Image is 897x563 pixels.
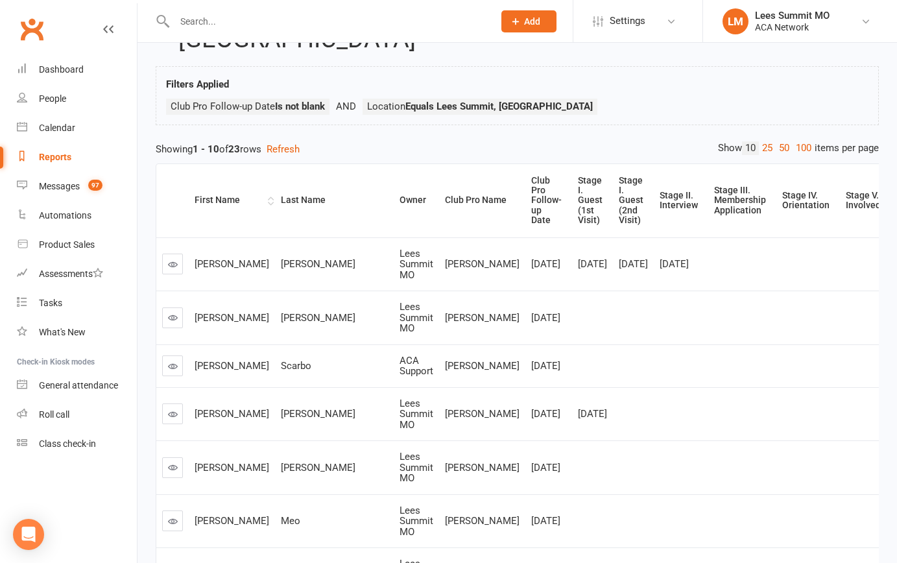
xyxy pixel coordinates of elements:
span: Lees Summit MO [400,505,433,538]
div: Lees Summit MO [755,10,830,21]
span: ACA Support [400,355,433,377]
span: Add [524,16,540,27]
span: [PERSON_NAME] [195,408,269,420]
div: What's New [39,327,86,337]
span: [PERSON_NAME] [445,312,520,324]
span: [PERSON_NAME] [195,312,269,324]
div: Showing of rows [156,141,879,157]
span: [DATE] [531,360,560,372]
span: Lees Summit MO [400,398,433,431]
div: Stage V. Involved [846,191,881,211]
div: LM [723,8,748,34]
span: [PERSON_NAME] [445,462,520,473]
div: Reports [39,152,71,162]
span: [PERSON_NAME] [281,408,355,420]
a: 25 [759,141,776,155]
span: [DATE] [531,408,560,420]
div: Class check-in [39,438,96,449]
span: [DATE] [578,258,607,270]
span: [DATE] [531,312,560,324]
input: Search... [171,12,484,30]
div: General attendance [39,380,118,390]
span: [DATE] [660,258,689,270]
div: Dashboard [39,64,84,75]
span: Meo [281,515,300,527]
span: [PERSON_NAME] [281,462,355,473]
div: Owner [400,195,429,205]
span: [PERSON_NAME] [445,515,520,527]
div: Stage IV. Orientation [782,191,830,211]
a: Assessments [17,259,137,289]
a: Reports [17,143,137,172]
span: Lees Summit MO [400,451,433,484]
div: Club Pro Name [445,195,515,205]
a: People [17,84,137,114]
div: Automations [39,210,91,221]
a: 50 [776,141,793,155]
span: Settings [610,6,645,36]
span: [PERSON_NAME] [445,360,520,372]
a: 10 [742,141,759,155]
div: Last Name [281,195,351,205]
span: [PERSON_NAME] [195,258,269,270]
div: Stage I. Guest (1st Visit) [578,176,603,226]
span: 97 [88,180,102,191]
div: Show items per page [718,141,879,155]
a: Calendar [17,114,137,143]
div: ACA Network [755,21,830,33]
span: [DATE] [578,408,607,420]
span: [PERSON_NAME] [281,312,355,324]
div: Open Intercom Messenger [13,519,44,550]
strong: Equals Lees Summit, [GEOGRAPHIC_DATA] [405,101,593,112]
span: Scarbo [281,360,311,372]
span: Club Pro Follow-up Date [171,101,325,112]
button: Add [501,10,556,32]
div: Tasks [39,298,62,308]
a: Messages 97 [17,172,137,201]
span: Location [367,101,593,112]
span: [PERSON_NAME] [445,258,520,270]
div: Calendar [39,123,75,133]
div: Stage II. Interview [660,191,698,211]
span: [PERSON_NAME] [281,258,355,270]
strong: Filters Applied [166,78,229,90]
a: What's New [17,318,137,347]
strong: Is not blank [275,101,325,112]
span: [PERSON_NAME] [195,462,269,473]
div: Messages [39,181,80,191]
div: People [39,93,66,104]
div: Roll call [39,409,69,420]
span: [DATE] [531,462,560,473]
div: Club Pro Follow-up Date [531,176,562,226]
span: [PERSON_NAME] [195,515,269,527]
div: Assessments [39,269,103,279]
div: Product Sales [39,239,95,250]
strong: 23 [228,143,240,155]
span: [DATE] [531,258,560,270]
strong: 1 - 10 [193,143,219,155]
span: [DATE] [531,515,560,527]
span: [PERSON_NAME] [445,408,520,420]
a: 100 [793,141,815,155]
a: Class kiosk mode [17,429,137,459]
div: Stage III. Membership Application [714,186,766,215]
a: Product Sales [17,230,137,259]
a: Automations [17,201,137,230]
div: Stage I. Guest (2nd Visit) [619,176,643,226]
a: Tasks [17,289,137,318]
span: [PERSON_NAME] [195,360,269,372]
span: [DATE] [619,258,648,270]
a: Clubworx [16,13,48,45]
a: Dashboard [17,55,137,84]
a: Roll call [17,400,137,429]
button: Refresh [267,141,300,157]
span: Lees Summit MO [400,301,433,334]
a: General attendance kiosk mode [17,371,137,400]
span: Lees Summit MO [400,248,433,281]
div: First Name [195,195,265,205]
